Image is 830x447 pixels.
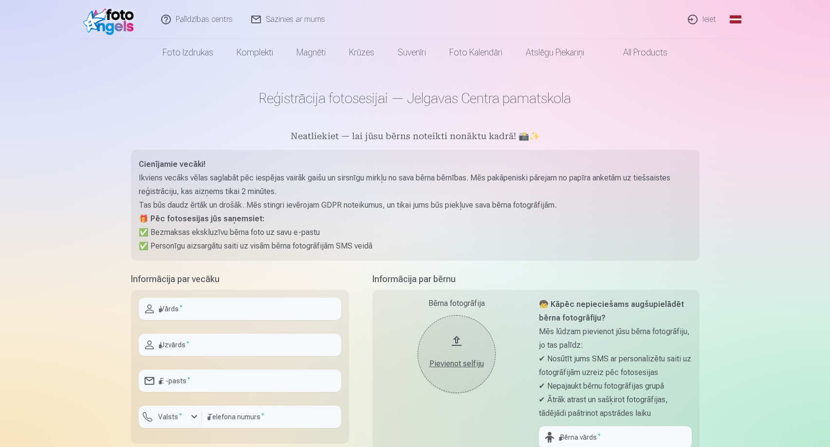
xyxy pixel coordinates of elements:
strong: 🧒 Kāpēc nepieciešams augšupielādēt bērna fotogrāfiju? [539,300,684,322]
p: ✔ Nosūtīt jums SMS ar personalizētu saiti uz fotogrāfijām uzreiz pēc fotosesijas [539,352,692,379]
div: Bērna fotogrāfija [380,298,533,309]
a: Suvenīri [386,39,438,66]
p: ✔ Nepajaukt bērnu fotogrāfijas grupā [539,379,692,393]
a: Krūzes [337,39,386,66]
button: Valsts* [139,406,202,428]
h5: Neatliekiet — lai jūsu bērns noteikti nonāktu kadrā! 📸✨ [131,130,700,144]
img: /fa1 [83,4,139,35]
p: Tas būs daudz ērtāk un drošāk. Mēs stingri ievērojam GDPR noteikumus, un tikai jums būs piekļuve ... [139,198,692,212]
a: Komplekti [225,39,285,66]
p: Ikviens vecāks vēlas saglabāt pēc iespējas vairāk gaišu un sirsnīgu mirkļu no sava bērna bērnības... [139,171,692,198]
p: ✅ Bezmaksas ekskluzīvu bērna foto uz savu e-pastu [139,226,692,239]
a: Foto izdrukas [151,39,225,66]
p: ✅ Personīgu aizsargātu saiti uz visām bērna fotogrāfijām SMS veidā [139,239,692,253]
p: Mēs lūdzam pievienot jūsu bērna fotogrāfiju, jo tas palīdz: [539,325,692,352]
h5: Informācija par bērnu [372,272,700,286]
a: All products [596,39,679,66]
label: Valsts [154,412,186,422]
a: Foto kalendāri [438,39,514,66]
strong: Cienījamie vecāki! [139,160,205,169]
strong: 🎁 Pēc fotosesijas jūs saņemsiet: [139,214,264,223]
div: Pievienot selfiju [427,358,486,370]
a: Magnēti [285,39,337,66]
button: Pievienot selfiju [418,315,496,393]
h1: Reģistrācija fotosesijai — Jelgavas Centra pamatskola [131,89,700,107]
h5: Informācija par vecāku [131,272,349,286]
p: ✔ Ātrāk atrast un sašķirot fotogrāfijas, tādējādi paātrinot apstrādes laiku [539,393,692,420]
a: Atslēgu piekariņi [514,39,596,66]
